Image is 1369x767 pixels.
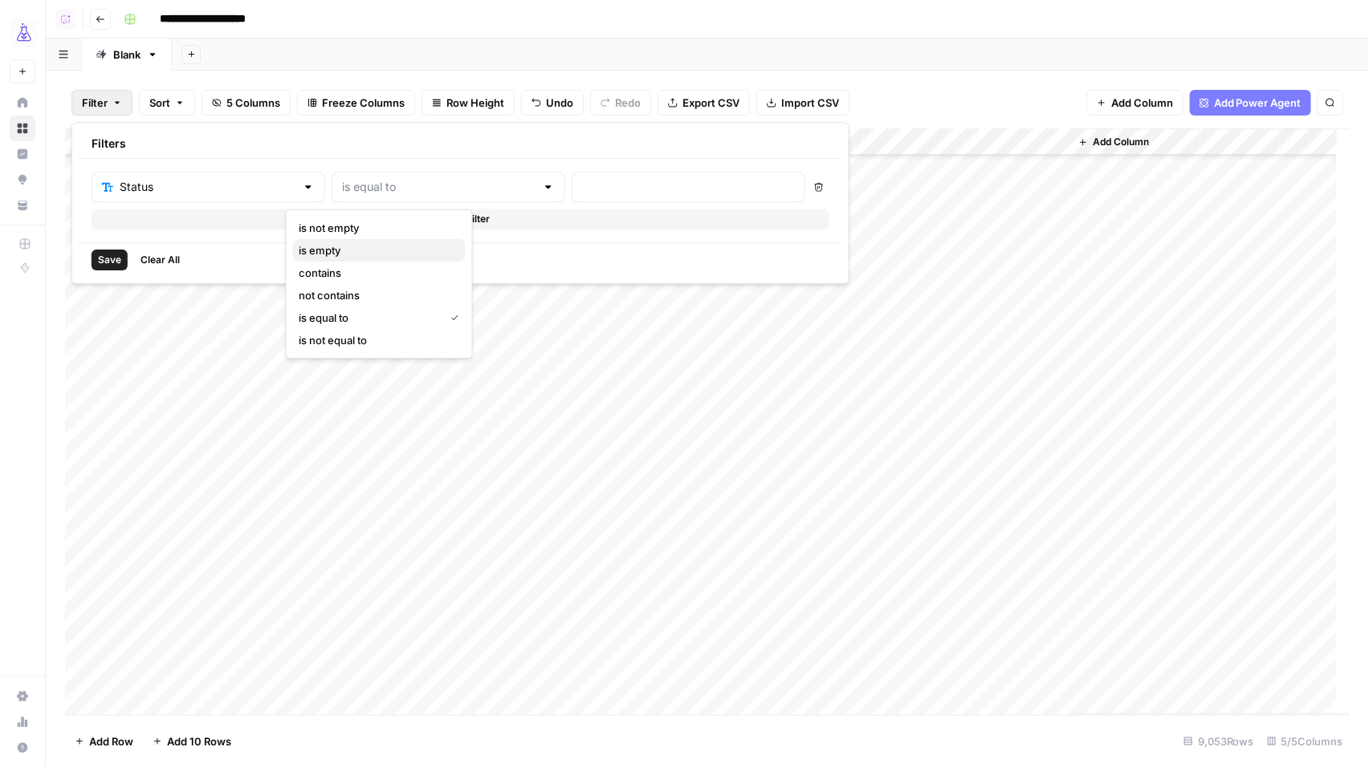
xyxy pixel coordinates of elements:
button: Filter [71,90,132,116]
a: Browse [10,116,35,141]
span: Import CSV [781,95,839,111]
span: is equal to [299,310,438,326]
span: Freeze Columns [322,95,405,111]
span: not contains [299,287,453,303]
span: Save [98,253,121,267]
span: Add Row [89,733,133,749]
button: Import CSV [756,90,850,116]
button: Add Column [1072,132,1155,152]
span: Filter [82,95,108,111]
a: Opportunities [10,167,35,193]
span: Sort [149,95,170,111]
a: Insights [10,141,35,167]
span: Add 10 Rows [167,733,231,749]
button: Undo [521,90,584,116]
span: Clear All [141,253,180,267]
button: Add Filter [92,209,829,229]
button: Clear All [134,250,186,270]
button: Save [92,250,128,270]
span: is empty [299,242,453,258]
span: Export CSV [682,95,740,111]
span: is not empty [299,220,453,236]
input: is equal to [342,179,536,195]
button: Add Power Agent [1190,90,1311,116]
button: Add Row [65,728,143,754]
span: is not equal to [299,332,453,348]
button: 5 Columns [202,90,291,116]
div: 9,053 Rows [1177,728,1261,754]
span: Add Power Agent [1214,95,1302,111]
div: Filters [79,129,842,159]
button: Redo [590,90,651,116]
a: Blank [82,39,172,71]
span: 5 Columns [226,95,280,111]
button: Sort [139,90,195,116]
button: Add 10 Rows [143,728,241,754]
span: Redo [615,95,641,111]
span: contains [299,265,453,281]
span: Undo [546,95,573,111]
button: Freeze Columns [297,90,415,116]
span: Add Column [1111,95,1173,111]
button: Row Height [422,90,515,116]
a: Usage [10,709,35,735]
a: Settings [10,684,35,709]
span: Add Column [1093,135,1149,149]
span: Add Filter [446,212,490,226]
img: AirOps Growth Logo [10,18,39,47]
button: Help + Support [10,735,35,761]
button: Add Column [1086,90,1184,116]
a: Home [10,90,35,116]
div: Filter [71,122,850,284]
span: Row Height [446,95,504,111]
input: Status [120,179,295,195]
div: 5/5 Columns [1261,728,1350,754]
button: Workspace: AirOps Growth [10,13,35,53]
div: Blank [113,47,141,63]
a: Your Data [10,193,35,218]
button: Export CSV [658,90,750,116]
